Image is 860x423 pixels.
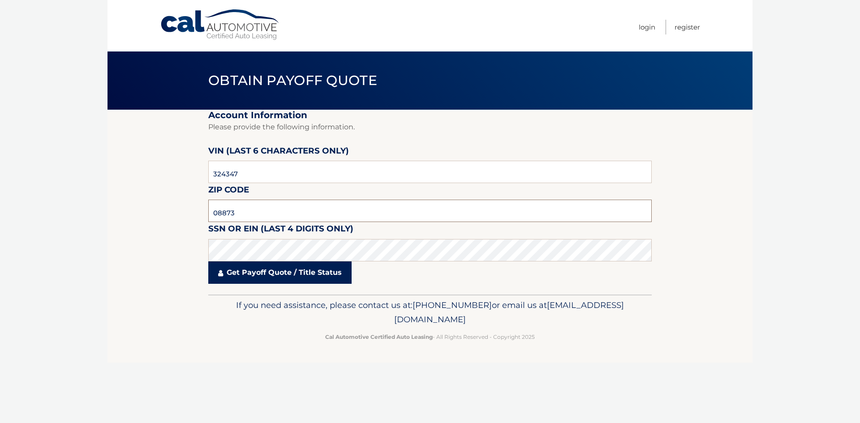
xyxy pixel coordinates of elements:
p: - All Rights Reserved - Copyright 2025 [214,332,646,342]
p: Please provide the following information. [208,121,652,133]
a: Register [675,20,700,34]
label: SSN or EIN (last 4 digits only) [208,222,353,239]
label: Zip Code [208,183,249,200]
p: If you need assistance, please contact us at: or email us at [214,298,646,327]
a: Login [639,20,655,34]
span: [PHONE_NUMBER] [413,300,492,310]
label: VIN (last 6 characters only) [208,144,349,161]
strong: Cal Automotive Certified Auto Leasing [325,333,433,340]
span: Obtain Payoff Quote [208,72,377,89]
h2: Account Information [208,110,652,121]
a: Cal Automotive [160,9,281,41]
a: Get Payoff Quote / Title Status [208,261,352,284]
